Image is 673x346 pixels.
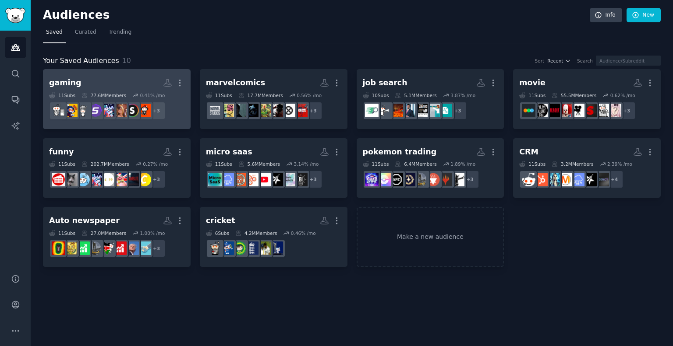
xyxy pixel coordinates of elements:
[233,104,246,117] img: marvelmemes
[101,104,114,117] img: teenagers
[125,104,139,117] img: streaming
[81,92,126,98] div: 77.6M Members
[365,104,379,117] img: jobboardsearch
[147,170,166,189] div: + 3
[43,8,590,22] h2: Audiences
[238,92,283,98] div: 17.7M Members
[206,215,235,226] div: cricket
[534,173,548,186] img: hubspot
[522,173,535,186] img: sales
[89,241,102,255] img: Sacramento
[357,138,504,198] a: pokemon trading11Subs6.4MMembers1.89% /mo+3yugiohmtgpouroverSacramentoLorcanaufcPokemonPocketMarv...
[122,56,131,65] span: 10
[294,161,319,167] div: 3.14 % /mo
[513,69,661,129] a: movie11Subs55.5MMembers0.62% /mo+3animequestionsmoviesShudderMovieSuggestionsHorrorMovieshorrorFi...
[206,147,252,157] div: micro saas
[535,58,545,64] div: Sort
[450,161,475,167] div: 1.89 % /mo
[52,104,65,117] img: buildapc
[147,239,166,258] div: + 3
[451,173,464,186] img: yugioh
[49,92,75,98] div: 11 Sub s
[89,173,102,186] img: teenagers
[140,230,165,236] div: 1.00 % /mo
[395,92,436,98] div: 5.1M Members
[233,241,246,255] img: PakCricket
[52,173,65,186] img: BreakingNews24hr
[547,58,563,64] span: Recent
[402,173,415,186] img: Lorcana
[76,173,90,186] img: AskReddit
[583,173,597,186] img: SaaSMarketing
[571,104,584,117] img: MovieSuggestions
[43,138,191,198] a: funny11Subs202.7MMembers0.27% /mo+3CryptoCurrencyClassicscambaitCasualUKinspirationalquotesteenag...
[220,173,234,186] img: SaaS
[377,104,391,117] img: freelance_forhire
[390,104,403,117] img: recruitinghell
[101,241,114,255] img: Kenya
[377,173,391,186] img: PokemonPocket
[257,173,271,186] img: youtube
[596,56,661,66] input: Audience/Subreddit
[627,8,661,23] a: New
[522,104,535,117] img: Letterboxd
[610,92,635,98] div: 0.62 % /mo
[414,173,428,186] img: Sacramento
[294,104,308,117] img: ActionFigures
[220,241,234,255] img: IndiaCricket
[559,104,572,117] img: HorrorMovies
[81,161,129,167] div: 202.7M Members
[608,104,621,117] img: animequestions
[5,8,25,23] img: GummySearch logo
[64,241,78,255] img: MetalsOnReddit
[304,101,322,120] div: + 3
[291,230,316,236] div: 0.46 % /mo
[109,28,131,36] span: Trending
[208,173,222,186] img: microsaas
[49,161,75,167] div: 11 Sub s
[519,161,545,167] div: 11 Sub s
[106,25,135,43] a: Trending
[206,230,229,236] div: 6 Sub s
[245,241,259,255] img: EnglandCricket
[571,173,584,186] img: SaaS
[49,147,74,157] div: funny
[605,170,623,189] div: + 4
[617,101,636,120] div: + 3
[206,92,232,98] div: 11 Sub s
[200,207,347,267] a: cricket6Subs4.2MMembers0.46% /mocricketworldcupCricketShitpostEnglandCricketPakCricketIndiaCricke...
[590,8,622,23] a: Info
[138,104,151,117] img: videogames
[101,173,114,186] img: inspirationalquotes
[81,230,126,236] div: 27.0M Members
[552,161,593,167] div: 3.2M Members
[595,173,609,186] img: agency
[363,161,389,167] div: 11 Sub s
[43,207,191,267] a: Auto newspaper11Subs27.0MMembers1.00% /mo+3technologyConservativeYouTubeSubscribeBoostKenyaSacram...
[257,104,271,117] img: hulk
[282,173,295,186] img: indiehackers
[113,104,127,117] img: vtubers
[43,25,66,43] a: Saved
[220,104,234,117] img: comicbooks
[43,56,119,66] span: Your Saved Audiences
[113,241,127,255] img: YouTubeSubscribeBoost
[357,207,504,267] a: Make a new audience
[282,104,295,117] img: xmen
[208,241,222,255] img: Cricket
[138,241,151,255] img: technology
[439,173,452,186] img: mtg
[304,170,322,189] div: + 3
[43,69,191,129] a: gaming11Subs77.6MMembers0.41% /mo+3videogamesstreamingvtubersteenagersSmallStreamerschessletsplay...
[46,28,63,36] span: Saved
[125,173,139,186] img: scambait
[547,58,571,64] button: Recent
[76,241,90,255] img: selfpromotion
[357,69,504,129] a: job search10Subs5.1MMembers3.87% /mo+3jobsrecruiterRecruitmentLinkedInLunaticsrecruitinghellfreel...
[269,104,283,117] img: powerscales
[200,69,347,129] a: marvelcomics11Subs17.7MMembers0.56% /mo+3ActionFiguresxmenpowerscaleshulkAvengersmarvelmemescomic...
[559,173,572,186] img: marketing
[200,138,347,198] a: micro saas11Subs5.6MMembers3.14% /mo+3Business_IdeasindiehackersSaaSMarketingyoutubeGrowthHacking...
[140,92,165,98] div: 0.41 % /mo
[208,104,222,117] img: marvelstudios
